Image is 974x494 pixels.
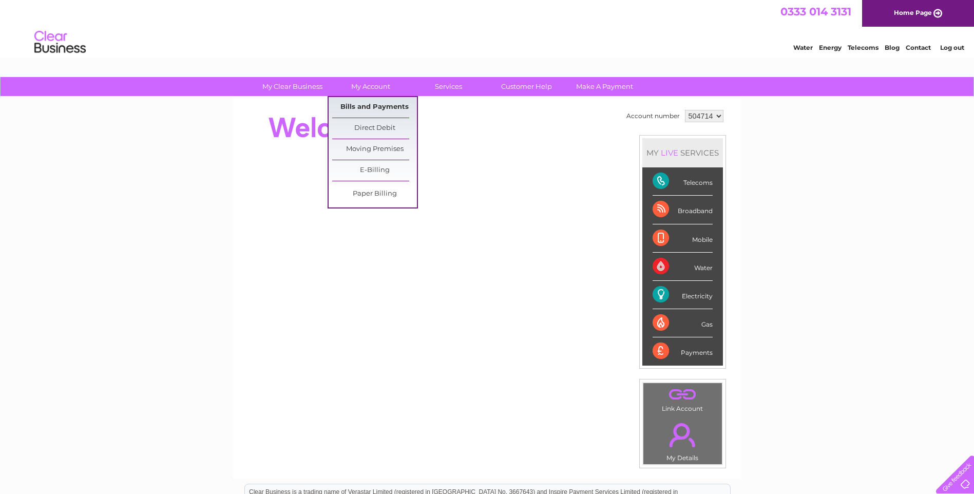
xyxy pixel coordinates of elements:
[780,5,851,18] a: 0333 014 3131
[659,148,680,158] div: LIVE
[819,44,842,51] a: Energy
[906,44,931,51] a: Contact
[653,196,713,224] div: Broadband
[646,386,719,404] a: .
[793,44,813,51] a: Water
[848,44,878,51] a: Telecoms
[562,77,647,96] a: Make A Payment
[624,107,682,125] td: Account number
[653,309,713,337] div: Gas
[332,184,417,204] a: Paper Billing
[653,281,713,309] div: Electricity
[406,77,491,96] a: Services
[250,77,335,96] a: My Clear Business
[653,167,713,196] div: Telecoms
[885,44,900,51] a: Blog
[332,139,417,160] a: Moving Premises
[940,44,964,51] a: Log out
[646,417,719,453] a: .
[643,414,722,465] td: My Details
[34,27,86,58] img: logo.png
[332,118,417,139] a: Direct Debit
[328,77,413,96] a: My Account
[332,97,417,118] a: Bills and Payments
[332,160,417,181] a: E-Billing
[484,77,569,96] a: Customer Help
[653,253,713,281] div: Water
[245,6,730,50] div: Clear Business is a trading name of Verastar Limited (registered in [GEOGRAPHIC_DATA] No. 3667643...
[653,224,713,253] div: Mobile
[642,138,723,167] div: MY SERVICES
[653,337,713,365] div: Payments
[643,383,722,415] td: Link Account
